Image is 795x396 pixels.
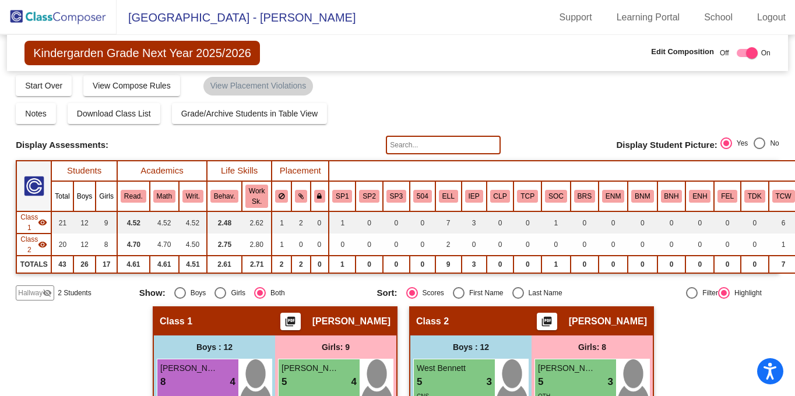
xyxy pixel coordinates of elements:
[377,288,397,298] span: Sort:
[541,256,571,273] td: 1
[513,211,541,234] td: 0
[513,181,541,211] th: Time Consuming Parent
[513,234,541,256] td: 0
[182,190,203,203] button: Writ.
[730,288,762,298] div: Highlight
[761,48,771,58] span: On
[20,234,38,255] span: Class 2
[714,181,741,211] th: Former English Learner
[386,136,500,154] input: Search...
[462,181,487,211] th: Individualized Education Plan
[462,234,487,256] td: 0
[311,234,329,256] td: 0
[462,211,487,234] td: 3
[38,240,47,249] mat-icon: visibility
[203,77,313,96] mat-chip: View Placement Violations
[524,288,562,298] div: Last Name
[689,190,710,203] button: ENH
[186,288,206,298] div: Boys
[599,234,628,256] td: 0
[569,316,647,327] span: [PERSON_NAME]
[720,137,779,153] mat-radio-group: Select an option
[532,335,653,359] div: Girls: 8
[571,181,599,211] th: Boston Student Resident
[356,211,382,234] td: 0
[272,234,291,256] td: 1
[732,138,748,148] div: Yes
[377,287,606,299] mat-radio-group: Select an option
[359,190,379,203] button: SP2
[714,211,741,234] td: 0
[160,362,219,374] span: [PERSON_NAME]
[410,335,532,359] div: Boys : 12
[741,256,769,273] td: 0
[628,211,657,234] td: 0
[291,181,311,211] th: Keep with students
[266,288,285,298] div: Both
[139,287,368,299] mat-radio-group: Select an option
[487,374,492,390] span: 3
[272,211,291,234] td: 1
[744,190,765,203] button: TDK
[172,103,328,124] button: Grade/Archive Students in Table View
[245,185,268,208] button: Work Sk.
[329,256,356,273] td: 1
[550,8,601,27] a: Support
[291,211,311,234] td: 2
[280,313,301,330] button: Print Students Details
[628,234,657,256] td: 0
[121,190,146,203] button: Read.
[16,103,56,124] button: Notes
[179,211,207,234] td: 4.52
[571,234,599,256] td: 0
[96,234,117,256] td: 8
[628,256,657,273] td: 0
[242,256,272,273] td: 2.71
[435,211,462,234] td: 7
[772,190,795,203] button: TCW
[541,234,571,256] td: 0
[574,190,595,203] button: BRS
[154,335,275,359] div: Boys : 12
[150,234,179,256] td: 4.70
[410,234,435,256] td: 0
[16,211,51,234] td: Deborah Russo - No Class Name
[329,211,356,234] td: 1
[487,234,514,256] td: 0
[487,256,514,273] td: 0
[77,109,151,118] span: Download Class List
[272,256,291,273] td: 2
[242,234,272,256] td: 2.80
[720,48,729,58] span: Off
[207,161,272,181] th: Life Skills
[685,211,714,234] td: 0
[93,81,171,90] span: View Compose Rules
[487,211,514,234] td: 0
[417,374,422,390] span: 5
[242,211,272,234] td: 2.62
[741,211,769,234] td: 0
[517,190,538,203] button: TCP
[179,256,207,273] td: 4.51
[329,181,356,211] th: Special Education 1
[329,234,356,256] td: 0
[25,81,62,90] span: Start Over
[602,190,624,203] button: ENM
[661,190,683,203] button: BNH
[179,234,207,256] td: 4.50
[283,316,297,332] mat-icon: picture_as_pdf
[657,181,686,211] th: Behavior Needs Heavy
[117,211,150,234] td: 4.52
[282,362,340,374] span: [PERSON_NAME]
[291,234,311,256] td: 0
[160,316,192,327] span: Class 1
[599,181,628,211] th: Emotional Needs - Moderate
[513,256,541,273] td: 0
[20,212,38,233] span: Class 1
[207,211,242,234] td: 2.48
[631,190,653,203] button: BNM
[413,190,432,203] button: 504
[312,316,391,327] span: [PERSON_NAME]
[599,256,628,273] td: 0
[73,234,96,256] td: 12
